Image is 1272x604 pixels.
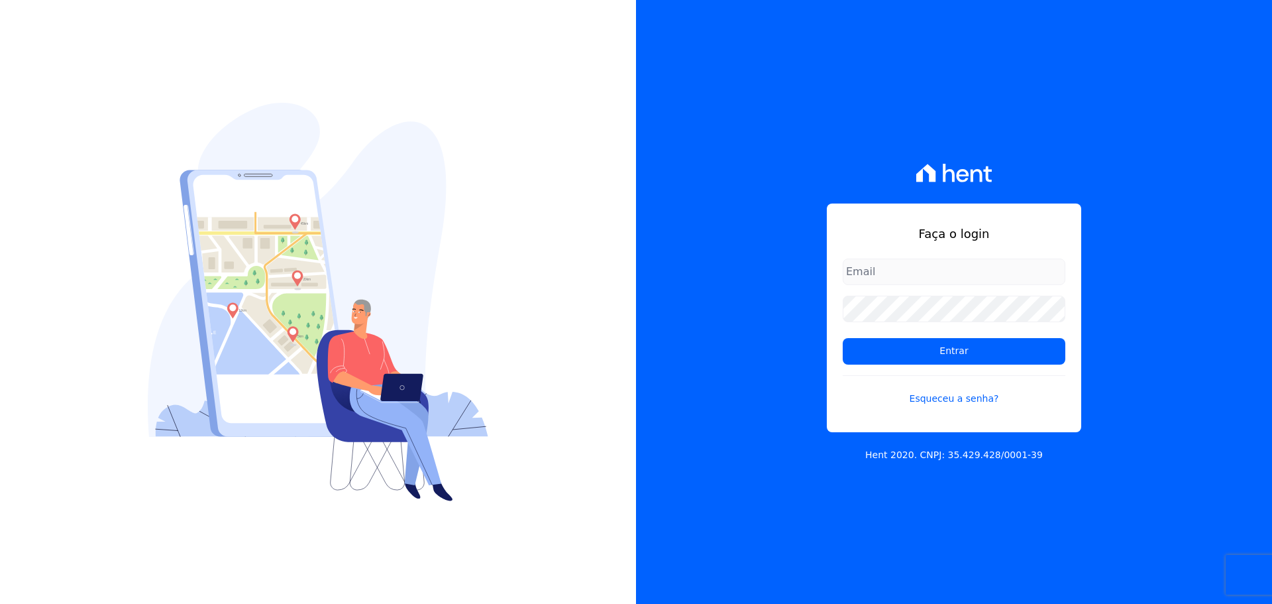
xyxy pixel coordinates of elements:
[843,259,1065,285] input: Email
[148,103,488,501] img: Login
[865,448,1043,462] p: Hent 2020. CNPJ: 35.429.428/0001-39
[843,375,1065,406] a: Esqueceu a senha?
[843,338,1065,365] input: Entrar
[843,225,1065,243] h1: Faça o login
